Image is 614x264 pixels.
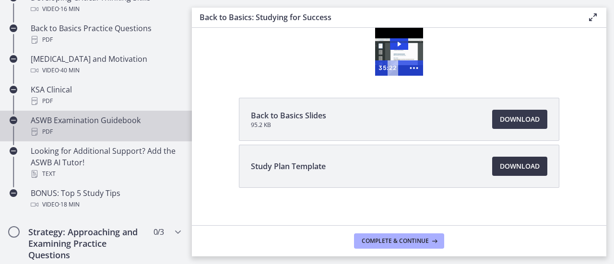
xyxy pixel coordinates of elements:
[31,187,180,210] div: BONUS: Top 5 Study Tips
[251,110,326,121] span: Back to Basics Slides
[59,199,80,210] span: · 18 min
[59,65,80,76] span: · 40 min
[31,95,180,107] div: PDF
[192,28,606,76] iframe: Video Lesson
[354,233,444,249] button: Complete & continue
[251,121,326,129] span: 95.2 KB
[31,65,180,76] div: Video
[31,199,180,210] div: Video
[31,23,180,46] div: Back to Basics Practice Questions
[31,126,180,138] div: PDF
[201,33,209,48] div: Playbar
[492,110,547,129] a: Download
[492,157,547,176] a: Download
[500,114,540,125] span: Download
[31,145,180,180] div: Looking for Additional Support? Add the ASWB AI Tutor!
[31,3,180,15] div: Video
[31,53,180,76] div: [MEDICAL_DATA] and Motivation
[200,11,572,23] h3: Back to Basics: Studying for Success
[251,161,326,172] span: Study Plan Template
[31,84,180,107] div: KSA Clinical
[31,168,180,180] div: Text
[213,33,231,48] button: Show more buttons
[31,115,180,138] div: ASWB Examination Guidebook
[362,237,429,245] span: Complete & continue
[31,34,180,46] div: PDF
[28,226,145,261] h2: Strategy: Approaching and Examining Practice Questions
[500,161,540,172] span: Download
[59,3,80,15] span: · 16 min
[153,226,164,238] span: 0 / 3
